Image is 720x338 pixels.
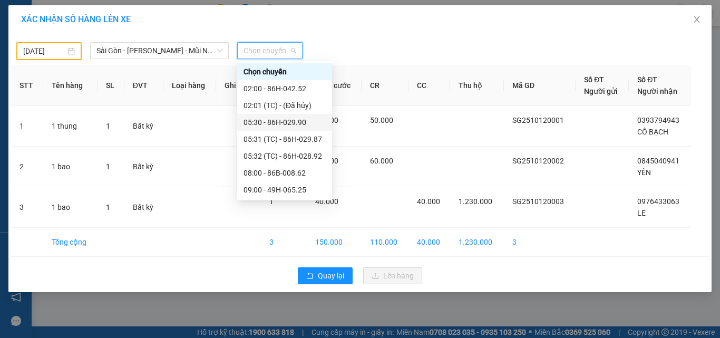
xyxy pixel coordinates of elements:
[124,147,164,187] td: Bất kỳ
[261,228,307,257] td: 3
[124,106,164,147] td: Bất kỳ
[450,65,503,106] th: Thu hộ
[318,270,344,282] span: Quay lại
[504,65,576,106] th: Mã GD
[21,14,131,24] span: XÁC NHẬN SỐ HÀNG LÊN XE
[106,203,110,211] span: 1
[217,47,223,54] span: down
[450,228,503,257] td: 1.230.000
[43,65,98,106] th: Tên hàng
[96,43,222,59] span: Sài Gòn - Phan Thiết - Mũi Né (CT Km42)
[637,128,668,136] span: CÔ BẠCH
[244,133,326,145] div: 05:31 (TC) - 86H-029.87
[637,157,679,165] span: 0845040941
[637,87,677,95] span: Người nhận
[363,267,422,284] button: uploadLên hàng
[244,167,326,179] div: 08:00 - 86B-008.62
[244,117,326,128] div: 05:30 - 86H-029.90
[512,116,564,124] span: SG2510120001
[682,5,712,35] button: Close
[512,157,564,165] span: SG2510120002
[306,272,314,281] span: rollback
[315,197,338,206] span: 40.000
[11,65,43,106] th: STT
[307,65,362,106] th: Tổng cước
[43,147,98,187] td: 1 bao
[637,116,679,124] span: 0393794943
[244,83,326,94] div: 02:00 - 86H-042.52
[584,75,604,84] span: Số ĐT
[244,150,326,162] div: 05:32 (TC) - 86H-028.92
[408,228,451,257] td: 40.000
[244,100,326,111] div: 02:01 (TC) - (Đã hủy)
[370,157,393,165] span: 60.000
[89,40,145,49] b: [DOMAIN_NAME]
[68,15,101,101] b: BIÊN NHẬN GỬI HÀNG HÓA
[637,168,651,177] span: YẾN
[244,43,296,59] span: Chọn chuyến
[106,122,110,130] span: 1
[693,15,701,24] span: close
[13,68,60,118] b: [PERSON_NAME]
[98,65,124,106] th: SL
[637,209,646,217] span: LE
[244,184,326,196] div: 09:00 - 49H-065.25
[237,63,332,80] div: Chọn chuyến
[11,147,43,187] td: 2
[417,197,440,206] span: 40.000
[362,65,408,106] th: CR
[459,197,492,206] span: 1.230.000
[124,65,164,106] th: ĐVT
[216,65,260,106] th: Ghi chú
[43,187,98,228] td: 1 bao
[298,267,353,284] button: rollbackQuay lại
[504,228,576,257] td: 3
[163,65,216,106] th: Loại hàng
[124,187,164,228] td: Bất kỳ
[114,13,140,38] img: logo.jpg
[89,50,145,63] li: (c) 2017
[307,228,362,257] td: 150.000
[512,197,564,206] span: SG2510120003
[43,228,98,257] td: Tổng cộng
[370,116,393,124] span: 50.000
[244,66,326,78] div: Chọn chuyến
[637,197,679,206] span: 0976433063
[11,187,43,228] td: 3
[637,75,657,84] span: Số ĐT
[362,228,408,257] td: 110.000
[23,45,65,57] input: 11/10/2025
[584,87,618,95] span: Người gửi
[43,106,98,147] td: 1 thung
[106,162,110,171] span: 1
[269,197,274,206] span: 1
[408,65,451,106] th: CC
[11,106,43,147] td: 1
